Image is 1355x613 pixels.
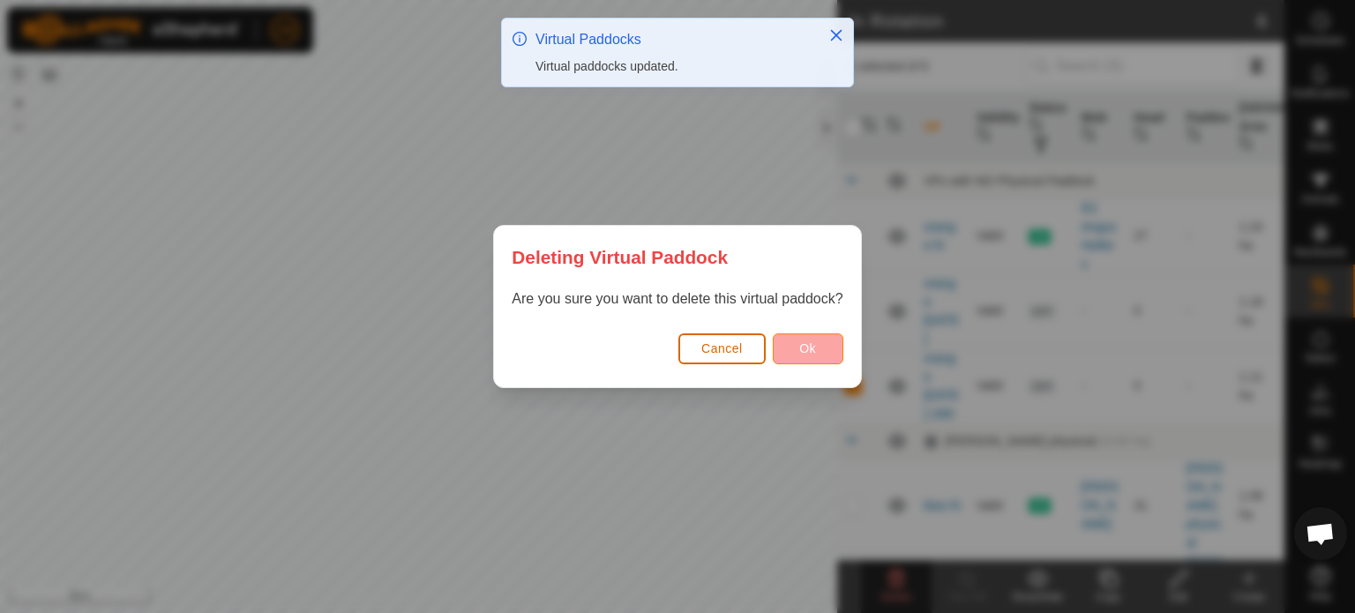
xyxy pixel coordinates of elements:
[678,333,766,364] button: Cancel
[535,29,811,50] div: Virtual Paddocks
[773,333,843,364] button: Ok
[799,341,816,355] span: Ok
[1294,507,1347,560] div: Open chat
[512,243,728,271] span: Deleting Virtual Paddock
[701,341,743,355] span: Cancel
[824,23,849,48] button: Close
[512,288,842,310] p: Are you sure you want to delete this virtual paddock?
[535,57,811,76] div: Virtual paddocks updated.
